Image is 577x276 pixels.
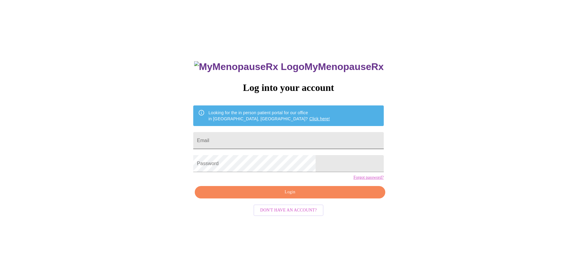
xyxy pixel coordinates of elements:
span: Login [202,188,378,196]
h3: Log into your account [193,82,383,93]
a: Click here! [309,116,330,121]
a: Forgot password? [353,175,384,180]
span: Don't have an account? [260,207,317,214]
a: Don't have an account? [252,207,325,212]
h3: MyMenopauseRx [194,61,384,72]
img: MyMenopauseRx Logo [194,61,304,72]
div: Looking for the in person patient portal for our office in [GEOGRAPHIC_DATA], [GEOGRAPHIC_DATA]? [208,107,330,124]
button: Don't have an account? [254,205,323,216]
button: Login [195,186,385,198]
